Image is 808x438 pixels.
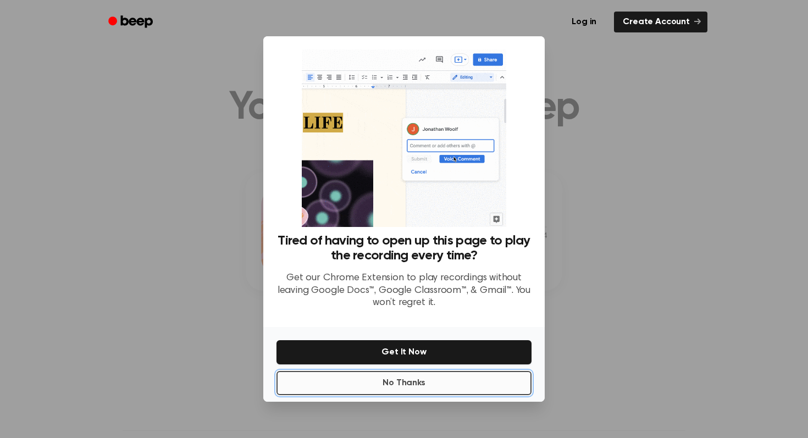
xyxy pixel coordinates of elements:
[276,234,532,263] h3: Tired of having to open up this page to play the recording every time?
[561,9,607,35] a: Log in
[101,12,163,33] a: Beep
[276,371,532,395] button: No Thanks
[302,49,506,227] img: Beep extension in action
[276,272,532,309] p: Get our Chrome Extension to play recordings without leaving Google Docs™, Google Classroom™, & Gm...
[614,12,707,32] a: Create Account
[276,340,532,364] button: Get It Now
